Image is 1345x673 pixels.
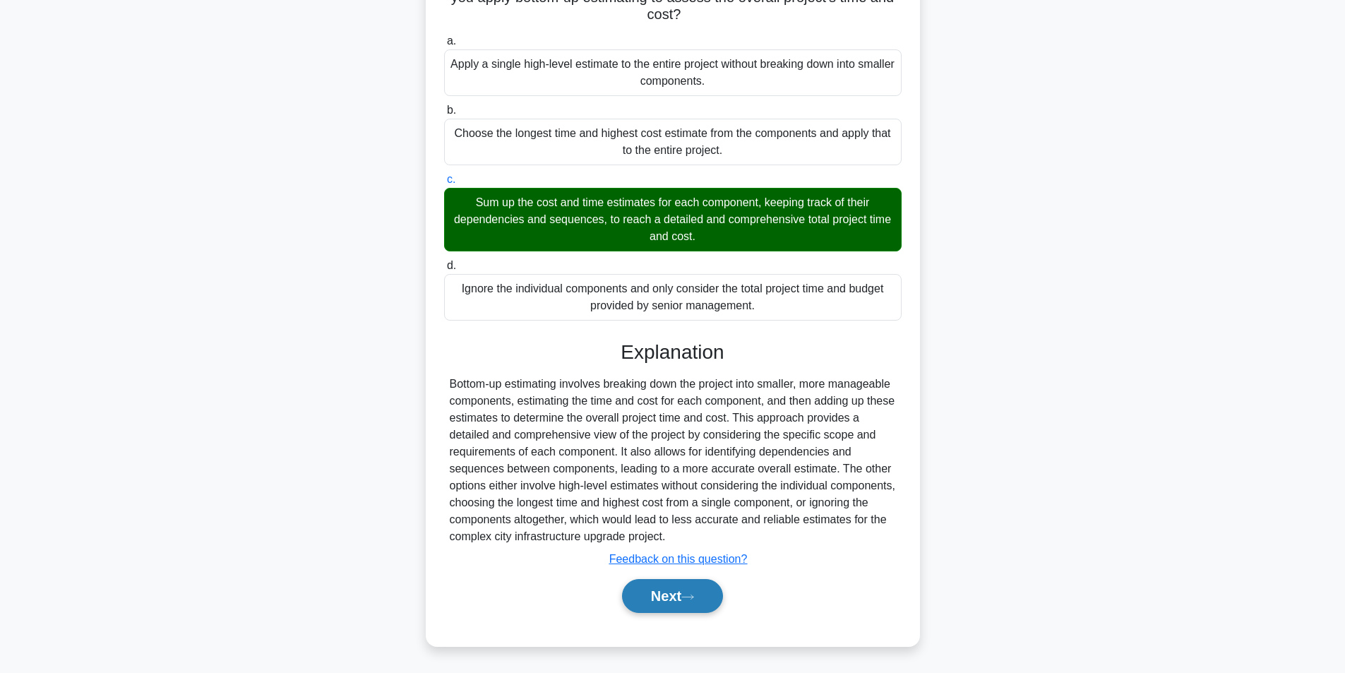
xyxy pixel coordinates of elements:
[444,274,902,321] div: Ignore the individual components and only consider the total project time and budget provided by ...
[450,376,896,545] div: Bottom-up estimating involves breaking down the project into smaller, more manageable components,...
[447,259,456,271] span: d.
[447,173,455,185] span: c.
[444,119,902,165] div: Choose the longest time and highest cost estimate from the components and apply that to the entir...
[447,104,456,116] span: b.
[609,553,748,565] a: Feedback on this question?
[444,188,902,251] div: Sum up the cost and time estimates for each component, keeping track of their dependencies and se...
[447,35,456,47] span: a.
[444,49,902,96] div: Apply a single high-level estimate to the entire project without breaking down into smaller compo...
[453,340,893,364] h3: Explanation
[622,579,723,613] button: Next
